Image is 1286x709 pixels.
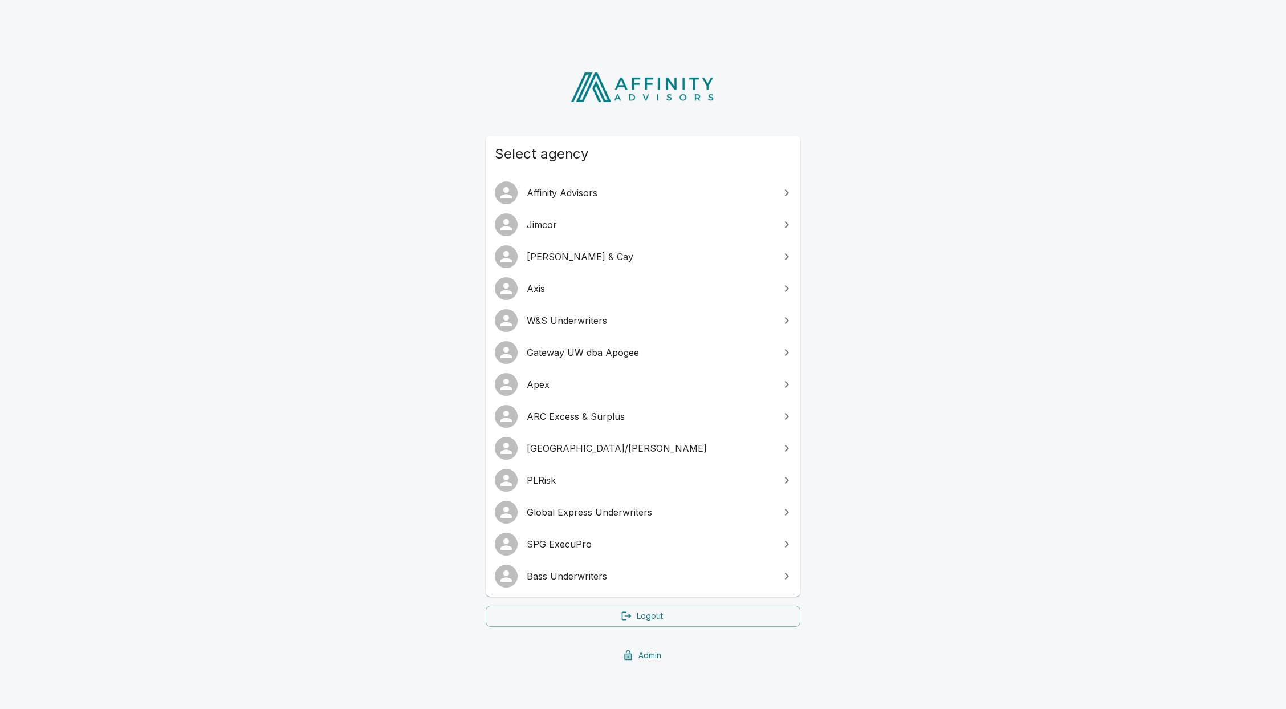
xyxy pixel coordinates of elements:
[527,218,773,232] span: Jimcor
[527,441,773,455] span: [GEOGRAPHIC_DATA]/[PERSON_NAME]
[486,606,800,627] a: Logout
[486,464,800,496] a: PLRisk
[527,282,773,295] span: Axis
[495,145,791,163] span: Select agency
[527,537,773,551] span: SPG ExecuPro
[486,528,800,560] a: SPG ExecuPro
[527,410,773,423] span: ARC Excess & Surplus
[527,569,773,583] span: Bass Underwriters
[527,505,773,519] span: Global Express Underwriters
[486,273,800,305] a: Axis
[486,177,800,209] a: Affinity Advisors
[527,186,773,200] span: Affinity Advisors
[486,337,800,368] a: Gateway UW dba Apogee
[486,241,800,273] a: [PERSON_NAME] & Cay
[527,250,773,264] span: [PERSON_NAME] & Cay
[486,645,800,666] a: Admin
[486,400,800,432] a: ARC Excess & Surplus
[561,68,725,106] img: Affinity Advisors Logo
[486,368,800,400] a: Apex
[486,560,800,592] a: Bass Underwriters
[527,473,773,487] span: PLRisk
[527,314,773,327] span: W&S Underwriters
[486,209,800,241] a: Jimcor
[486,432,800,464] a: [GEOGRAPHIC_DATA]/[PERSON_NAME]
[527,346,773,359] span: Gateway UW dba Apogee
[486,305,800,337] a: W&S Underwriters
[486,496,800,528] a: Global Express Underwriters
[527,378,773,391] span: Apex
